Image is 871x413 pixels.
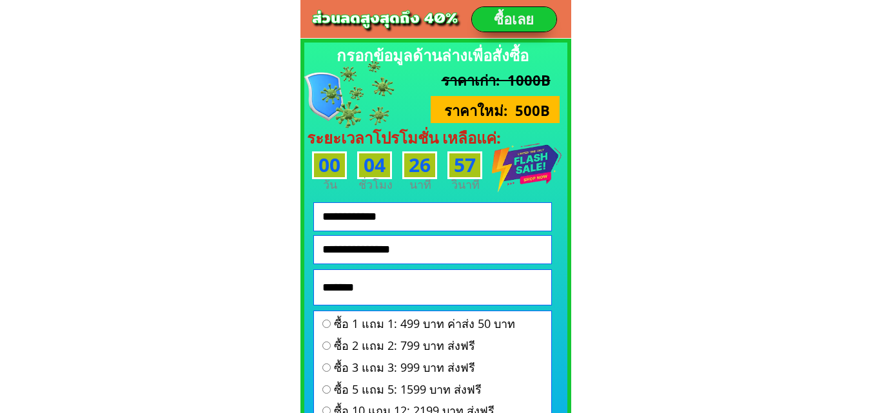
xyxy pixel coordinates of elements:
[312,175,347,194] h3: วัน
[300,127,508,149] h3: ระยะเวลาโปรโมชั่น เหลือแค่:
[442,69,560,91] div: ราคาเก่า: 1000B
[334,380,515,399] span: ซื้อ 5 แถม 5: 1599 บาท ส่งฟรี
[322,44,543,66] h3: กรอกข้อมูลด้านล่างเพื่อสั่งซื้อ
[403,175,438,194] h3: นาที
[472,7,557,32] p: ซื้อเลย
[312,5,485,30] h3: ส่วนลดสูงสุดถึง 40%
[358,175,393,194] h3: ชั่วโมง
[334,314,515,333] span: ซื้อ 1 แถม 1: 499 บาท ค่าส่ง 50 บาท
[448,175,484,194] h3: วินาที
[334,336,515,355] span: ซื้อ 2 แถม 2: 799 บาท ส่งฟรี
[334,358,515,377] span: ซื้อ 3 แถม 3: 999 บาท ส่งฟรี
[444,99,560,122] div: ราคาใหม่: 500B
